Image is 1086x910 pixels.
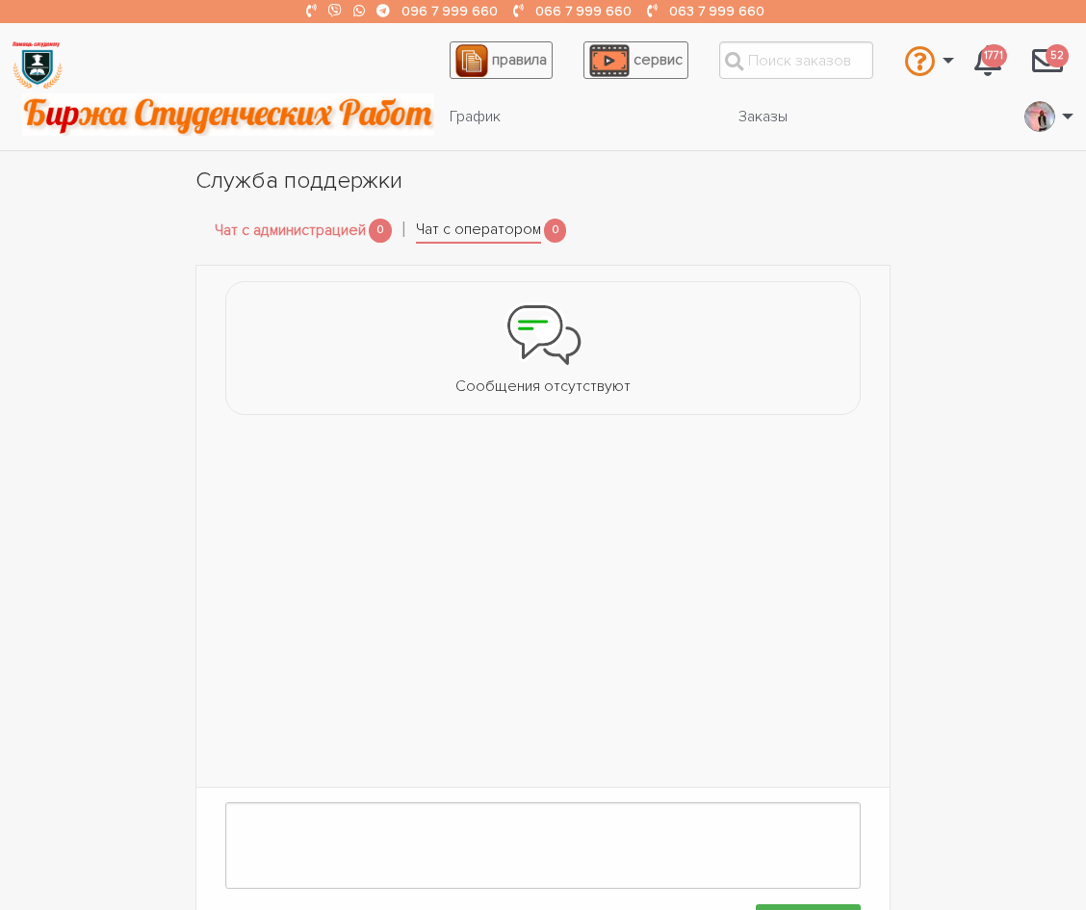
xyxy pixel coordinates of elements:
[215,219,366,244] a: Чат с администрацией
[1025,101,1054,132] img: 21106693_1610969138976220_7991483276620116088_n.jpg
[1046,44,1069,68] span: 52
[416,218,541,245] a: Чат с оператором
[22,93,434,137] img: motto-2ce64da2796df845c65ce8f9480b9c9d679903764b3ca6da4b6de107518df0fe.gif
[450,41,553,79] a: правила
[719,41,873,79] input: Поиск заказов
[225,281,861,416] li: Сообщения отсутствуют
[1017,35,1078,87] a: 52
[11,39,64,91] img: logo-135dea9cf721667cc4ddb0c1795e3ba8b7f362e3d0c04e2cc90b931989920324.png
[633,50,683,69] span: сервис
[401,3,498,19] a: 096 7 999 660
[723,98,803,135] a: Заказы
[434,98,516,135] a: График
[195,165,891,197] h1: Служба поддержки
[981,44,1007,68] span: 1771
[492,50,547,69] span: правила
[669,3,764,19] a: 063 7 999 660
[535,3,632,19] a: 066 7 999 660
[455,44,488,77] img: agreement_icon-feca34a61ba7f3d1581b08bc946b2ec1ccb426f67415f344566775c155b7f62c.png
[583,41,688,79] a: сервис
[544,219,567,243] span: 0
[589,44,630,77] img: play_icon-49f7f135c9dc9a03216cfdbccbe1e3994649169d890fb554cedf0eac35a01ba8.png
[369,219,392,243] span: 0
[959,35,1017,87] a: 1771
